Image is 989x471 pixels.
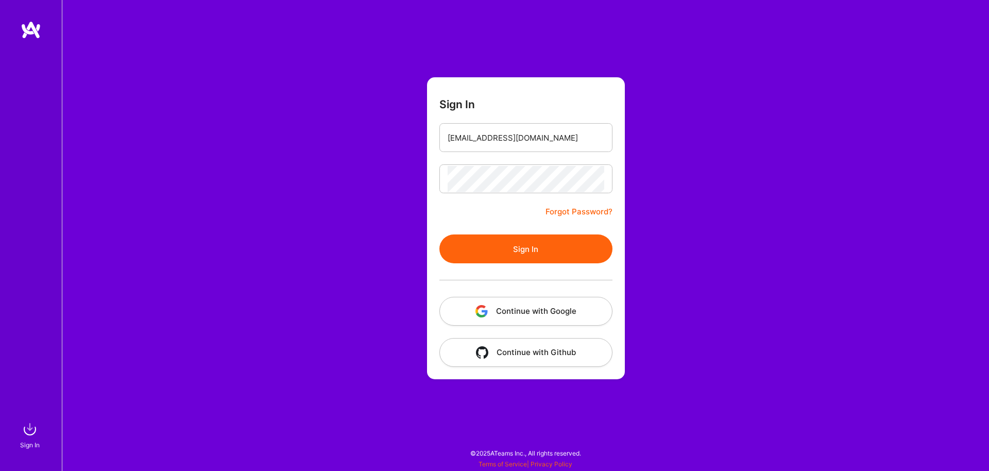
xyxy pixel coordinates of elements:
[475,305,488,317] img: icon
[21,21,41,39] img: logo
[439,98,475,111] h3: Sign In
[20,440,40,450] div: Sign In
[476,346,488,359] img: icon
[448,125,604,151] input: Email...
[545,206,612,218] a: Forgot Password?
[479,460,527,468] a: Terms of Service
[531,460,572,468] a: Privacy Policy
[479,460,572,468] span: |
[62,440,989,466] div: © 2025 ATeams Inc., All rights reserved.
[439,338,612,367] button: Continue with Github
[439,234,612,263] button: Sign In
[439,297,612,326] button: Continue with Google
[22,419,40,450] a: sign inSign In
[20,419,40,440] img: sign in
